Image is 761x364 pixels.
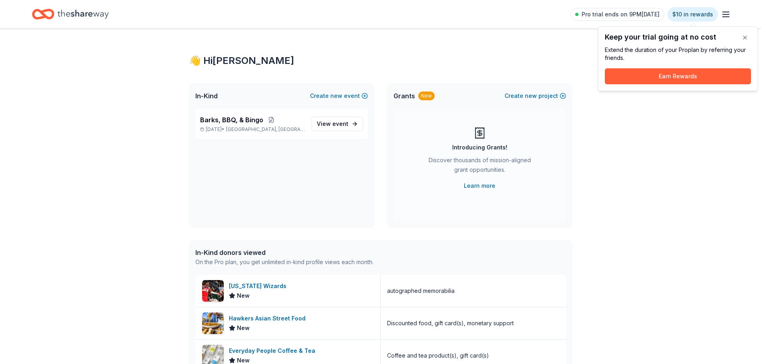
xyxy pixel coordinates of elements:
[668,7,718,22] a: $10 in rewards
[387,286,455,296] div: autographed memorabilia
[312,117,363,131] a: View event
[229,346,318,356] div: Everyday People Coffee & Tea
[189,54,572,67] div: 👋 Hi [PERSON_NAME]
[32,5,109,24] a: Home
[582,10,660,19] span: Pro trial ends on 9PM[DATE]
[229,314,309,323] div: Hawkers Asian Street Food
[237,323,250,333] span: New
[200,115,263,125] span: Barks, BBQ, & Bingo
[418,91,435,100] div: New
[605,33,751,41] div: Keep your trial going at no cost
[310,91,368,101] button: Createnewevent
[425,155,534,178] div: Discover thousands of mission-aligned grant opportunities.
[237,291,250,300] span: New
[570,8,664,21] a: Pro trial ends on 9PM[DATE]
[195,91,218,101] span: In-Kind
[393,91,415,101] span: Grants
[387,351,489,360] div: Coffee and tea product(s), gift card(s)
[505,91,566,101] button: Createnewproject
[330,91,342,101] span: new
[202,280,224,302] img: Image for Washington Wizards
[605,68,751,84] button: Earn Rewards
[464,181,495,191] a: Learn more
[195,248,374,257] div: In-Kind donors viewed
[452,143,507,152] div: Introducing Grants!
[317,119,348,129] span: View
[229,281,290,291] div: [US_STATE] Wizards
[200,126,305,133] p: [DATE] •
[605,46,751,62] div: Extend the duration of your Pro plan by referring your friends.
[332,120,348,127] span: event
[525,91,537,101] span: new
[195,257,374,267] div: On the Pro plan, you get unlimited in-kind profile views each month.
[387,318,514,328] div: Discounted food, gift card(s), monetary support
[202,312,224,334] img: Image for Hawkers Asian Street Food
[226,126,305,133] span: [GEOGRAPHIC_DATA], [GEOGRAPHIC_DATA]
